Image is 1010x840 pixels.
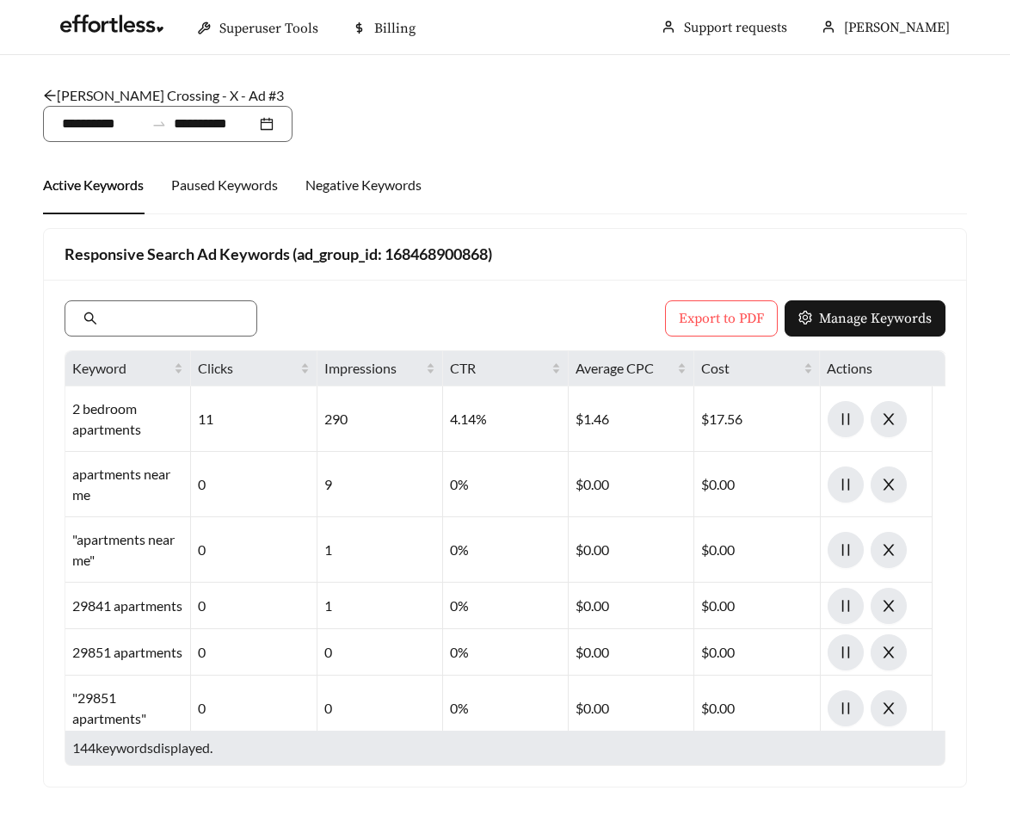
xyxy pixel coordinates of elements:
[684,19,787,36] a: Support requests
[871,634,907,670] button: close
[65,629,191,676] div: 29851 apartments
[871,690,907,726] button: close
[191,629,317,676] div: 0
[828,634,864,670] button: pause
[317,629,443,676] div: 0
[191,452,317,517] div: 0
[171,175,278,195] div: Paused Keywords
[871,542,906,558] span: close
[694,676,820,741] div: $0.00
[694,583,820,629] div: $0.00
[443,452,569,517] div: 0%
[324,358,422,379] span: Impressions
[871,466,907,503] button: close
[569,629,694,676] div: $0.00
[828,466,864,503] button: pause
[871,598,906,614] span: close
[820,351,945,386] th: Actions
[694,629,820,676] div: $0.00
[694,517,820,583] div: $0.00
[191,517,317,583] div: 0
[65,676,191,741] div: "29851 apartments"
[65,452,191,517] div: apartments near me
[828,645,863,660] span: pause
[65,244,492,263] strong: Responsive Search Ad Keywords (ad_group_id: 168468900868)
[151,116,167,132] span: to
[65,517,191,583] div: "apartments near me"
[828,701,863,716] span: pause
[317,583,443,629] div: 1
[828,401,864,437] button: pause
[785,300,945,337] button: settingManage Keywords
[569,676,694,741] div: $0.00
[450,360,476,376] span: CTR
[317,452,443,517] div: 9
[374,20,416,37] span: Billing
[569,452,694,517] div: $0.00
[191,676,317,741] div: 0
[65,731,945,766] div: 144 keyword s displayed.
[576,358,674,379] span: Average CPC
[65,583,191,629] div: 29841 apartments
[83,312,97,325] span: search
[819,308,932,329] span: Manage Keywords
[443,517,569,583] div: 0%
[798,311,812,327] span: setting
[72,358,170,379] span: Keyword
[844,19,950,36] span: [PERSON_NAME]
[443,629,569,676] div: 0%
[569,517,694,583] div: $0.00
[65,386,191,452] div: 2 bedroom apartments
[198,358,296,379] span: Clicks
[828,532,864,568] button: pause
[151,116,167,132] span: swap-right
[828,588,864,624] button: pause
[871,645,906,660] span: close
[43,175,144,195] div: Active Keywords
[871,588,907,624] button: close
[43,89,57,102] span: arrow-left
[694,452,820,517] div: $0.00
[679,308,764,329] span: Export to PDF
[43,87,284,103] a: arrow-left[PERSON_NAME] Crossing - X - Ad #3
[871,411,906,427] span: close
[317,676,443,741] div: 0
[191,583,317,629] div: 0
[317,517,443,583] div: 1
[694,386,820,452] div: $17.56
[569,386,694,452] div: $1.46
[317,386,443,452] div: 290
[871,477,906,492] span: close
[871,401,907,437] button: close
[443,386,569,452] div: 4.14%
[219,20,318,37] span: Superuser Tools
[828,542,863,558] span: pause
[569,583,694,629] div: $0.00
[828,690,864,726] button: pause
[828,477,863,492] span: pause
[701,358,799,379] span: Cost
[828,411,863,427] span: pause
[191,386,317,452] div: 11
[665,300,778,337] button: Export to PDF
[828,598,863,614] span: pause
[443,583,569,629] div: 0%
[871,701,906,716] span: close
[305,175,422,195] div: Negative Keywords
[443,676,569,741] div: 0%
[871,532,907,568] button: close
